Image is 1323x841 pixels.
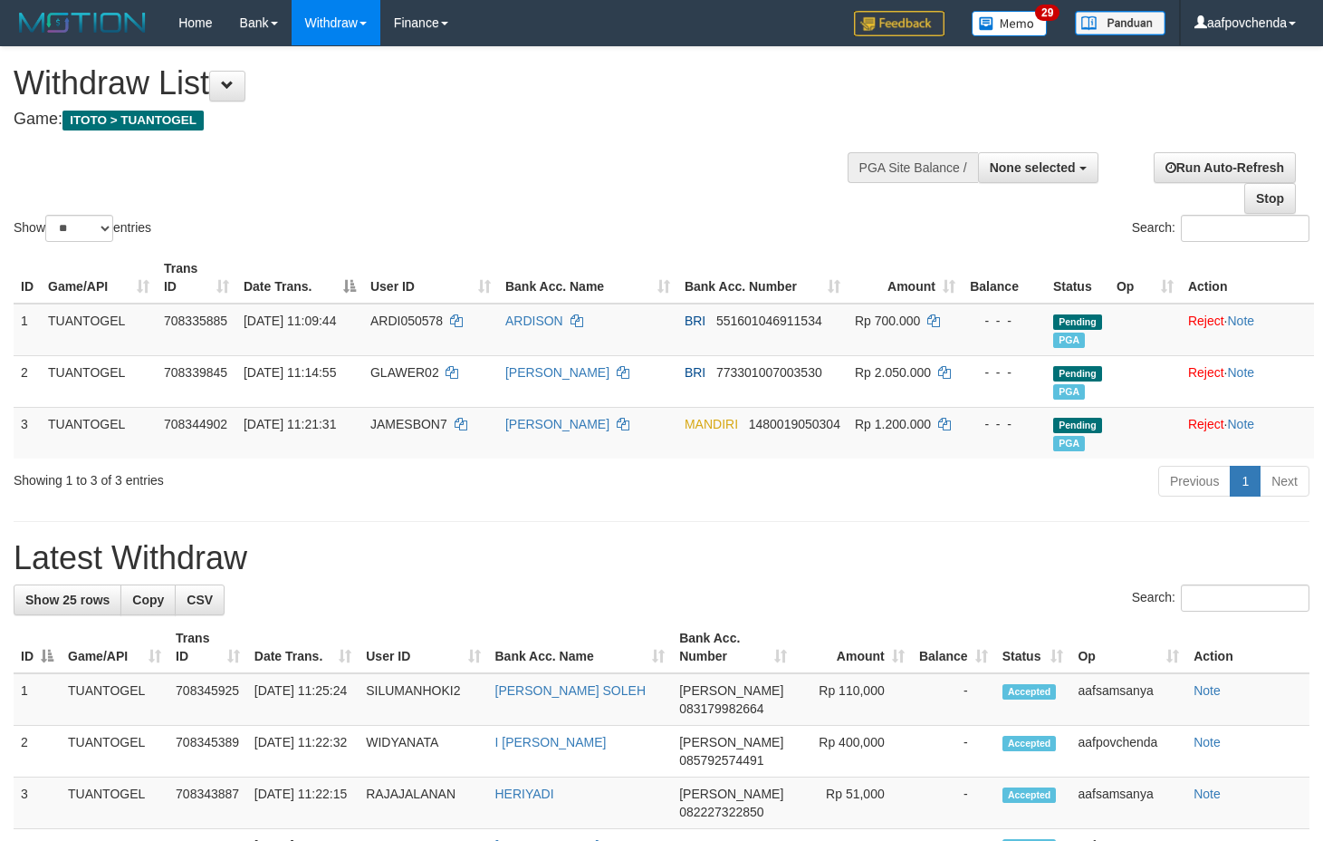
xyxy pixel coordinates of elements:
th: Bank Acc. Number: activate to sort column ascending [672,622,794,673]
a: Note [1194,683,1221,698]
th: Amount: activate to sort column ascending [848,252,963,304]
td: WIDYANATA [359,726,487,778]
td: · [1181,407,1314,459]
td: · [1181,304,1314,356]
td: TUANTOGEL [41,355,157,407]
label: Show entries [14,215,151,242]
span: BRI [685,365,705,380]
span: Accepted [1002,736,1057,751]
div: PGA Site Balance / [848,152,978,183]
a: Stop [1244,183,1296,214]
th: ID: activate to sort column descending [14,622,61,673]
td: Rp 51,000 [794,778,911,829]
span: Copy 1480019050304 to clipboard [749,417,840,431]
th: Bank Acc. Name: activate to sort column ascending [498,252,677,304]
a: Note [1228,314,1255,328]
a: Run Auto-Refresh [1154,152,1296,183]
span: ITOTO > TUANTOGEL [62,111,204,130]
span: Copy 085792574491 to clipboard [679,753,763,768]
h1: Withdraw List [14,65,864,101]
a: Previous [1158,466,1231,497]
span: Rp 700.000 [855,314,920,328]
span: ARDI050578 [370,314,443,328]
span: None selected [990,160,1076,175]
select: Showentries [45,215,113,242]
h4: Game: [14,111,864,129]
span: Show 25 rows [25,593,110,607]
span: Copy 773301007003530 to clipboard [716,365,822,380]
a: Note [1228,417,1255,431]
a: Reject [1188,314,1224,328]
span: Rp 1.200.000 [855,417,931,431]
td: - [912,673,995,726]
span: GLAWER02 [370,365,439,380]
td: 3 [14,778,61,829]
span: Accepted [1002,788,1057,803]
td: TUANTOGEL [41,407,157,459]
img: panduan.png [1075,11,1165,35]
td: Rp 110,000 [794,673,911,726]
span: Rp 2.050.000 [855,365,931,380]
a: [PERSON_NAME] [505,417,609,431]
td: 2 [14,355,41,407]
th: Op: activate to sort column ascending [1070,622,1186,673]
span: Copy 083179982664 to clipboard [679,701,763,716]
td: RAJAJALANAN [359,778,487,829]
span: Copy 082227322850 to clipboard [679,805,763,819]
label: Search: [1132,215,1309,242]
a: Show 25 rows [14,585,121,615]
th: Bank Acc. Number: activate to sort column ascending [677,252,848,304]
th: Date Trans.: activate to sort column ascending [247,622,359,673]
a: HERIYADI [495,787,554,801]
span: [PERSON_NAME] [679,735,783,749]
th: Date Trans.: activate to sort column descending [236,252,363,304]
td: 2 [14,726,61,778]
span: Accepted [1002,684,1057,700]
a: Note [1228,365,1255,380]
a: Note [1194,735,1221,749]
span: Pending [1053,418,1102,433]
img: Button%20Memo.svg [972,11,1048,36]
div: - - - [970,415,1039,433]
th: User ID: activate to sort column ascending [363,252,498,304]
th: ID [14,252,41,304]
a: [PERSON_NAME] SOLEH [495,683,647,698]
a: Note [1194,787,1221,801]
td: 708345389 [168,726,247,778]
td: TUANTOGEL [41,304,157,356]
th: Op: activate to sort column ascending [1109,252,1181,304]
th: Trans ID: activate to sort column ascending [157,252,236,304]
td: TUANTOGEL [61,726,168,778]
th: Bank Acc. Name: activate to sort column ascending [488,622,673,673]
a: Reject [1188,365,1224,380]
a: ARDISON [505,314,563,328]
td: 708343887 [168,778,247,829]
span: 29 [1035,5,1059,21]
span: 708339845 [164,365,227,380]
h1: Latest Withdraw [14,540,1309,576]
span: Marked by aafdream [1053,436,1085,451]
input: Search: [1181,585,1309,612]
label: Search: [1132,585,1309,612]
a: [PERSON_NAME] [505,365,609,380]
span: [DATE] 11:21:31 [244,417,336,431]
th: Action [1186,622,1309,673]
th: Status [1046,252,1109,304]
div: Showing 1 to 3 of 3 entries [14,464,538,489]
span: Pending [1053,314,1102,330]
td: Rp 400,000 [794,726,911,778]
th: Game/API: activate to sort column ascending [41,252,157,304]
th: Status: activate to sort column ascending [995,622,1071,673]
span: MANDIRI [685,417,738,431]
td: TUANTOGEL [61,673,168,726]
a: Copy [120,585,176,615]
td: [DATE] 11:22:32 [247,726,359,778]
a: CSV [175,585,225,615]
button: None selected [978,152,1098,183]
td: - [912,778,995,829]
img: MOTION_logo.png [14,9,151,36]
a: Next [1260,466,1309,497]
th: User ID: activate to sort column ascending [359,622,487,673]
td: [DATE] 11:22:15 [247,778,359,829]
th: Game/API: activate to sort column ascending [61,622,168,673]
